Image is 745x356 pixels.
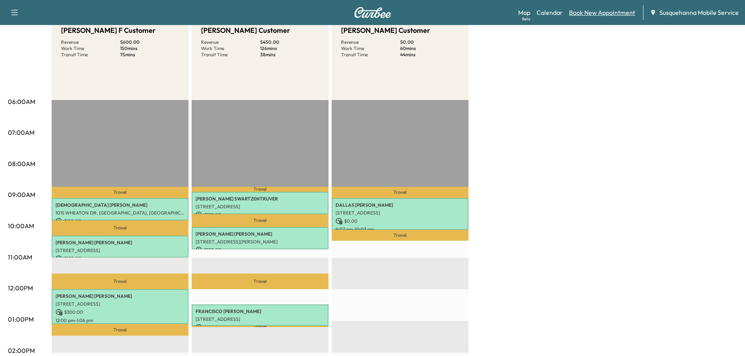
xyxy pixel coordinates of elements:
p: [STREET_ADDRESS] [196,316,325,322]
p: Travel [332,187,469,199]
p: 08:00AM [8,159,35,168]
p: 75 mins [120,52,179,58]
p: $ 150.00 [196,324,325,331]
p: 09:00AM [8,190,35,199]
p: 01:00PM [8,315,34,324]
p: [PERSON_NAME] [PERSON_NAME] [56,240,185,246]
p: [STREET_ADDRESS] [336,210,465,216]
p: $ 0.00 [400,39,459,45]
p: 06:00AM [8,97,35,106]
h5: [PERSON_NAME] Customer [201,25,290,36]
p: 02:00PM [8,346,35,355]
p: 11:00AM [8,252,32,262]
p: [STREET_ADDRESS] [196,204,325,210]
p: Revenue [341,39,400,45]
p: $ 150.00 [196,211,325,218]
a: Calendar [537,8,563,17]
p: Travel [192,187,329,192]
p: $ 300.00 [56,309,185,316]
p: Transit Time [61,52,120,58]
p: 1015 WHEATON DR, [GEOGRAPHIC_DATA], [GEOGRAPHIC_DATA], [GEOGRAPHIC_DATA] [56,210,185,216]
p: [PERSON_NAME] [PERSON_NAME] [56,293,185,299]
p: Travel [192,214,329,227]
p: 12:00 pm - 1:06 pm [56,317,185,324]
p: 10:00AM [8,221,34,231]
div: Beta [522,16,530,22]
span: Susquehanna Mobile Service [659,8,739,17]
p: [STREET_ADDRESS] [56,301,185,307]
p: Travel [52,187,188,199]
p: Travel [52,324,188,336]
p: $ 450.00 [260,39,319,45]
p: $ 600.00 [120,39,179,45]
p: 150 mins [120,45,179,52]
p: DALLAS [PERSON_NAME] [336,202,465,208]
p: $ 150.00 [196,247,325,254]
h5: [PERSON_NAME] F Customer [61,25,156,36]
a: Book New Appointment [569,8,635,17]
p: Transit Time [201,52,260,58]
p: [STREET_ADDRESS] [56,247,185,254]
p: Work Time [201,45,260,52]
p: 07:00AM [8,128,34,137]
p: [PERSON_NAME] SWARTZENTRUVER [196,196,325,202]
p: 60 mins [400,45,459,52]
h5: [PERSON_NAME] Customer [341,25,430,36]
p: Travel [192,326,329,327]
a: MapBeta [518,8,530,17]
p: Work Time [341,45,400,52]
p: [DEMOGRAPHIC_DATA] [PERSON_NAME] [56,202,185,208]
p: Travel [192,274,329,289]
p: Transit Time [341,52,400,58]
p: 126 mins [260,45,319,52]
p: Revenue [201,39,260,45]
p: Work Time [61,45,120,52]
p: 44 mins [400,52,459,58]
p: Revenue [61,39,120,45]
p: [PERSON_NAME] [PERSON_NAME] [196,231,325,237]
p: $ 150.00 [56,218,185,225]
p: Travel [52,274,188,289]
p: Travel [52,220,188,236]
p: $ 150.00 [56,255,185,262]
p: [STREET_ADDRESS][PERSON_NAME] [196,239,325,245]
p: $ 0.00 [336,218,465,225]
img: Curbee Logo [354,7,391,18]
p: 9:07 am - 10:07 am [336,226,465,233]
p: 38 mins [260,52,319,58]
p: Travel [332,230,469,241]
p: 12:00PM [8,283,33,293]
p: FRANCISCO [PERSON_NAME] [196,308,325,315]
